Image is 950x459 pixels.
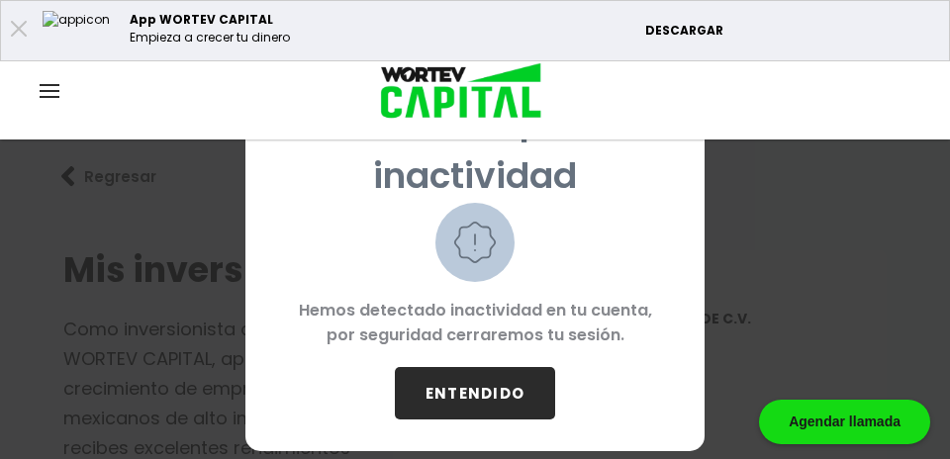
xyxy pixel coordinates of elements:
p: Empieza a crecer tu dinero [130,29,290,46]
img: warning [435,203,515,282]
img: logo_wortev_capital [360,60,549,125]
img: appicon [43,11,110,50]
p: DESCARGAR [645,22,939,40]
p: App WORTEV CAPITAL [130,11,290,29]
p: Hemos detectado inactividad en tu cuenta, por seguridad cerraremos tu sesión. [277,282,673,367]
img: hamburguer-menu2 [40,84,59,98]
button: ENTENDIDO [395,367,555,419]
div: Agendar llamada [759,400,930,444]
